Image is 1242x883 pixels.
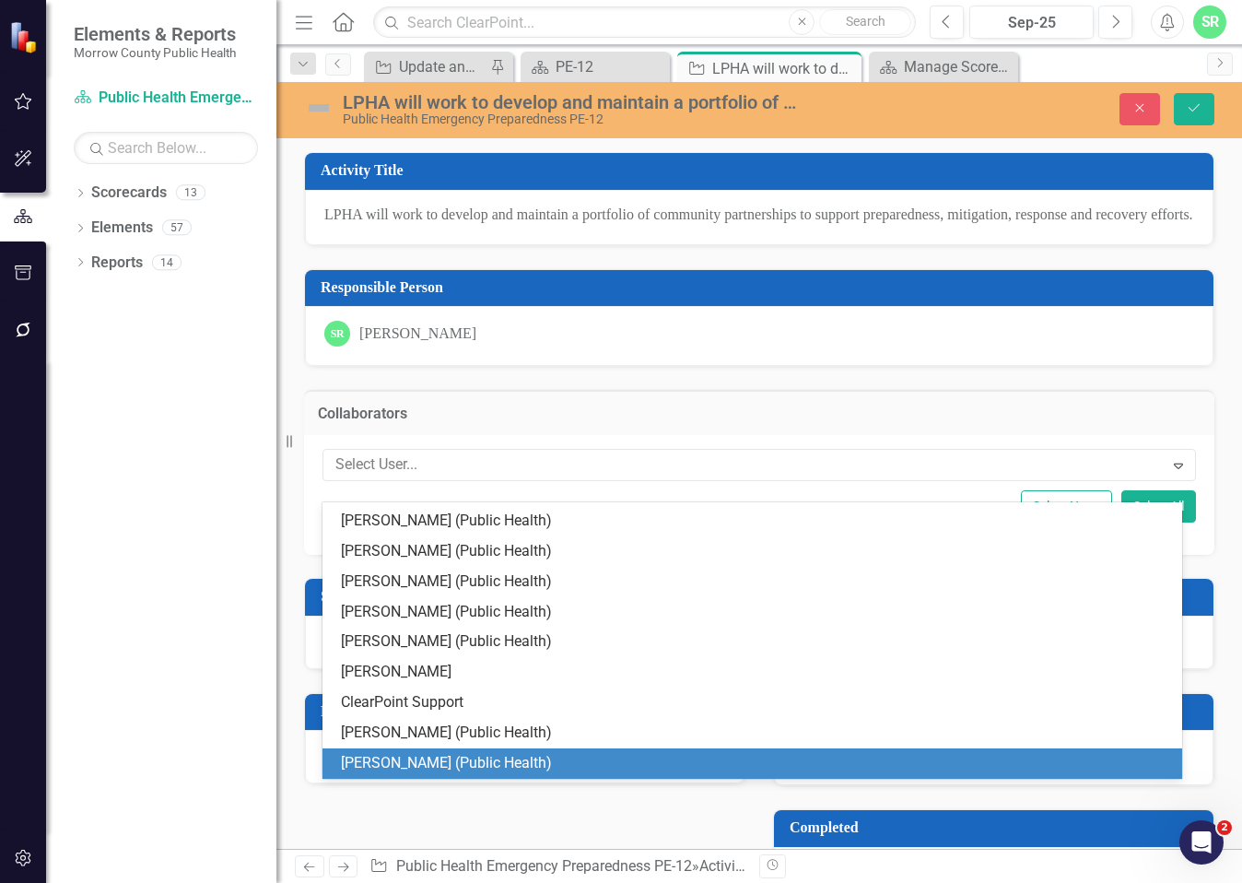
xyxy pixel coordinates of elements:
[1193,6,1226,39] button: SR
[556,55,665,78] div: PE-12
[341,571,1171,593] div: [PERSON_NAME] (Public Health)
[162,220,192,236] div: 57
[341,692,1171,713] div: ClearPoint Support
[341,511,1171,532] div: [PERSON_NAME] (Public Health)
[341,541,1171,562] div: [PERSON_NAME] (Public Health)
[74,88,258,109] a: Public Health Emergency Preparedness PE-12
[904,55,1014,78] div: Manage Scorecards
[1021,490,1112,523] button: Select None
[321,162,1204,179] h3: Activity Title
[324,205,1194,226] p: LPHA will work to develop and maintain a portfolio of community partnerships to support preparedn...
[396,857,692,875] a: Public Health Emergency Preparedness PE-12
[1179,820,1224,865] iframe: Intercom live chat
[91,182,167,204] a: Scorecards
[74,132,258,164] input: Search Below...
[399,55,486,78] div: Update and have staff review updated guide
[712,57,857,80] div: LPHA will work to develop and maintain a portfolio of community partnerships to support preparedn...
[9,21,41,53] img: ClearPoint Strategy
[341,602,1171,623] div: [PERSON_NAME] (Public Health)
[359,324,476,345] div: [PERSON_NAME]
[343,92,803,112] div: LPHA will work to develop and maintain a portfolio of community partnerships to support preparedn...
[790,819,1204,836] h3: Completed
[91,218,153,239] a: Elements
[819,9,911,35] button: Search
[176,185,205,201] div: 13
[321,703,590,720] h3: Progress Update
[369,856,745,877] div: » »
[341,723,1171,744] div: [PERSON_NAME] (Public Health)
[74,23,236,45] span: Elements & Reports
[318,406,1201,422] h3: Collaborators
[373,6,916,39] input: Search ClearPoint...
[525,55,665,78] a: PE-12
[341,631,1171,653] div: [PERSON_NAME] (Public Health)
[969,6,1094,39] button: Sep-25
[699,857,758,875] a: Activities
[341,753,1171,774] div: [PERSON_NAME] (Public Health)
[1217,820,1232,835] span: 2
[846,14,885,29] span: Search
[324,321,350,347] div: SR
[343,112,803,126] div: Public Health Emergency Preparedness PE-12
[91,253,143,274] a: Reports
[321,588,1204,605] h3: SharePoint/OneDrive Link
[369,55,486,78] a: Update and have staff review updated guide
[873,55,1014,78] a: Manage Scorecards
[74,45,236,60] small: Morrow County Public Health
[321,279,1204,296] h3: Responsible Person
[304,93,334,123] img: Not Defined
[1121,490,1196,523] button: Select All
[976,12,1087,34] div: Sep-25
[341,662,1171,683] div: [PERSON_NAME]
[152,254,182,270] div: 14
